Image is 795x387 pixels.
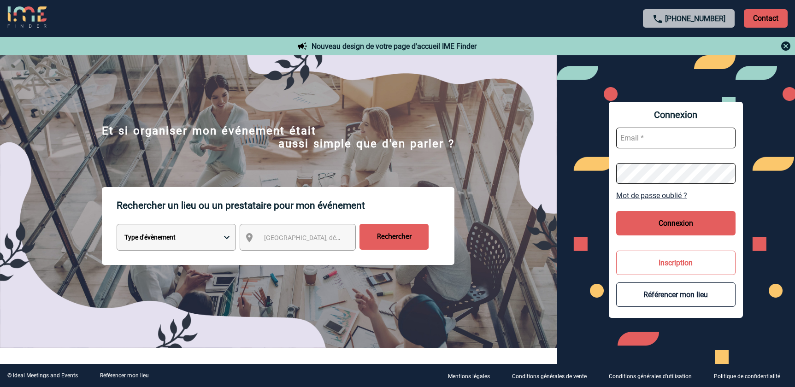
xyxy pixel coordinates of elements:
p: Rechercher un lieu ou un prestataire pour mon événement [117,187,454,224]
a: [PHONE_NUMBER] [665,14,725,23]
a: Politique de confidentialité [707,371,795,380]
p: Conditions générales de vente [512,373,587,380]
span: Connexion [616,109,736,120]
p: Mentions légales [448,373,490,380]
a: Mentions légales [441,371,505,380]
p: Conditions générales d'utilisation [609,373,692,380]
img: call-24-px.png [652,13,663,24]
button: Connexion [616,211,736,235]
a: Référencer mon lieu [100,372,149,379]
div: © Ideal Meetings and Events [7,372,78,379]
a: Conditions générales de vente [505,371,601,380]
span: [GEOGRAPHIC_DATA], département, région... [264,234,392,241]
a: Conditions générales d'utilisation [601,371,707,380]
button: Référencer mon lieu [616,282,736,307]
input: Rechercher [359,224,429,250]
a: Mot de passe oublié ? [616,191,736,200]
button: Inscription [616,251,736,275]
p: Contact [744,9,788,28]
input: Email * [616,128,736,148]
p: Politique de confidentialité [714,373,780,380]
